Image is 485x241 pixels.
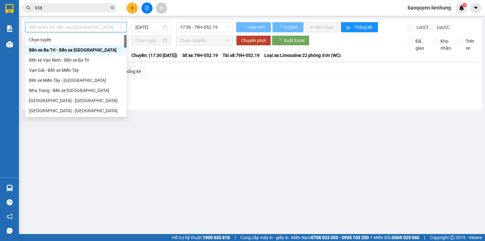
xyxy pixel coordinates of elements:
span: 17:30 - 79H-052.19 [180,22,230,32]
span: loading [241,25,247,29]
div: Chọn tuyến [29,36,123,43]
button: Chuyển phơi [236,35,271,46]
button: plus [127,3,138,14]
input: Tìm tên, số ĐT hoặc mã đơn [35,4,109,11]
sup: 1 [462,3,467,7]
span: loading [278,25,283,29]
span: Trên xe [463,38,479,52]
span: plus [130,6,135,10]
span: 1 [463,3,465,7]
input: Chọn ngày [135,37,161,44]
span: file-add [145,6,149,10]
span: Lọc CC [434,24,451,31]
span: caret-down [473,5,479,11]
img: warehouse-icon [6,185,13,191]
strong: 0708 023 035 - 0935 103 250 [311,235,369,240]
span: Miền Nam [291,234,369,241]
div: Bến xe Miền Tây - Nha Trang [25,75,127,85]
span: Loại xe: Limousine 22 phòng đơn (WC) [264,52,341,59]
div: [GEOGRAPHIC_DATA] - [GEOGRAPHIC_DATA] [29,107,123,114]
button: aim [156,3,167,14]
div: Bến xe Ba Tri - Bến xe Vạn Ninh [25,45,127,55]
img: warehouse-icon [6,41,13,48]
span: Cung cấp máy in - giấy in: [240,234,290,241]
span: ⚪️ [370,236,372,239]
span: baoquyen.lienhung [403,4,456,12]
span: Tài xế: 79H-052.19 [223,52,260,59]
span: Lọc CR [414,24,430,31]
span: Chuyến: (17:30 [DATE]) [131,52,177,59]
div: [GEOGRAPHIC_DATA] - [GEOGRAPHIC_DATA] [29,97,123,104]
span: Đã giao [413,38,428,52]
span: copyright [450,235,454,240]
div: Chọn tuyến [25,35,127,45]
div: Bến xe Vạn Ninh - Bến xe Ba Tri [25,55,127,65]
span: Chọn chuyến [180,36,230,45]
div: Vạn Giã - Bến xe Miền Tây [25,65,127,75]
span: Số xe: 79H-052.19 [182,52,218,59]
span: In phơi [284,24,298,31]
span: Kho nhận [438,38,453,52]
img: logo-vxr [5,4,14,14]
div: Nha Trang - Bến xe [GEOGRAPHIC_DATA] [29,87,123,94]
div: Vạn Giã - Bến xe Miền Tây [29,67,123,74]
button: Xuất Excel [272,35,309,46]
span: message [7,228,13,234]
span: Miền Bắc [374,234,419,241]
span: Làm mới [248,24,266,31]
div: Thống kê [123,68,141,75]
button: file-add [141,3,153,14]
span: close-circle [111,5,114,11]
button: In phơi [272,22,303,32]
span: Hỗ trợ kỹ thuật: [172,234,230,241]
span: Thống kê [354,24,373,31]
div: Nha Trang - Bến xe Miền Tây [25,85,127,96]
strong: 0369 525 060 [392,235,419,240]
span: bar-chart [346,25,351,30]
input: 13/10/2025 [135,24,161,31]
div: Nha Trang - Hà Tiên [25,106,127,116]
span: notification [7,213,13,219]
div: Bến xe Ba Tri - Bến xe [GEOGRAPHIC_DATA] [29,46,123,53]
span: search [26,6,31,10]
div: Bến xe Miền Tây - [GEOGRAPHIC_DATA] [29,77,123,84]
span: | [235,234,236,241]
button: In đơn chọn [305,22,339,32]
img: icon-new-feature [459,5,464,11]
span: aim [159,6,164,10]
span: | [424,234,425,241]
div: Tịnh Biên - Khánh Hòa [25,96,127,106]
span: question-circle [7,199,13,205]
div: Bến xe Vạn Ninh - Bến xe Ba Tri [29,57,123,64]
button: Làm mới [236,22,271,32]
span: close-circle [111,6,114,9]
strong: 1900 633 818 [203,235,230,240]
img: solution-icon [6,25,13,32]
button: caret-down [470,3,481,14]
span: Bến xe Ba Tri - Bến xe Vạn Ninh [29,22,123,32]
button: bar-chartThống kê [341,22,378,32]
